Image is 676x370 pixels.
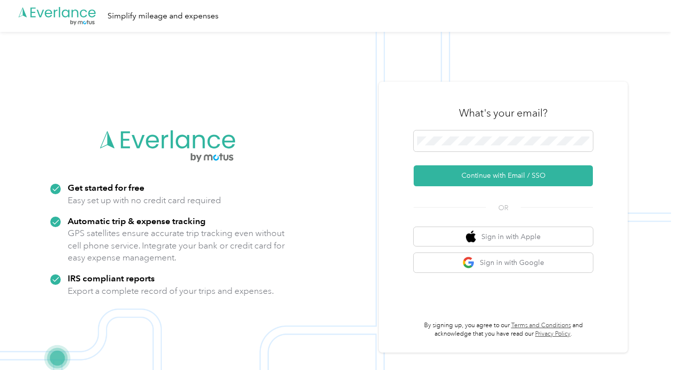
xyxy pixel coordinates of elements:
[68,285,274,297] p: Export a complete record of your trips and expenses.
[68,216,206,226] strong: Automatic trip & expense tracking
[414,321,593,339] p: By signing up, you agree to our and acknowledge that you have read our .
[535,330,570,338] a: Privacy Policy
[68,194,221,207] p: Easy set up with no credit card required
[459,106,548,120] h3: What's your email?
[462,256,475,269] img: google logo
[414,227,593,247] button: apple logoSign in with Apple
[466,231,476,243] img: apple logo
[68,182,144,193] strong: Get started for free
[68,273,155,283] strong: IRS compliant reports
[414,253,593,272] button: google logoSign in with Google
[486,203,521,213] span: OR
[68,227,285,264] p: GPS satellites ensure accurate trip tracking even without cell phone service. Integrate your bank...
[511,322,571,329] a: Terms and Conditions
[414,165,593,186] button: Continue with Email / SSO
[108,10,219,22] div: Simplify mileage and expenses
